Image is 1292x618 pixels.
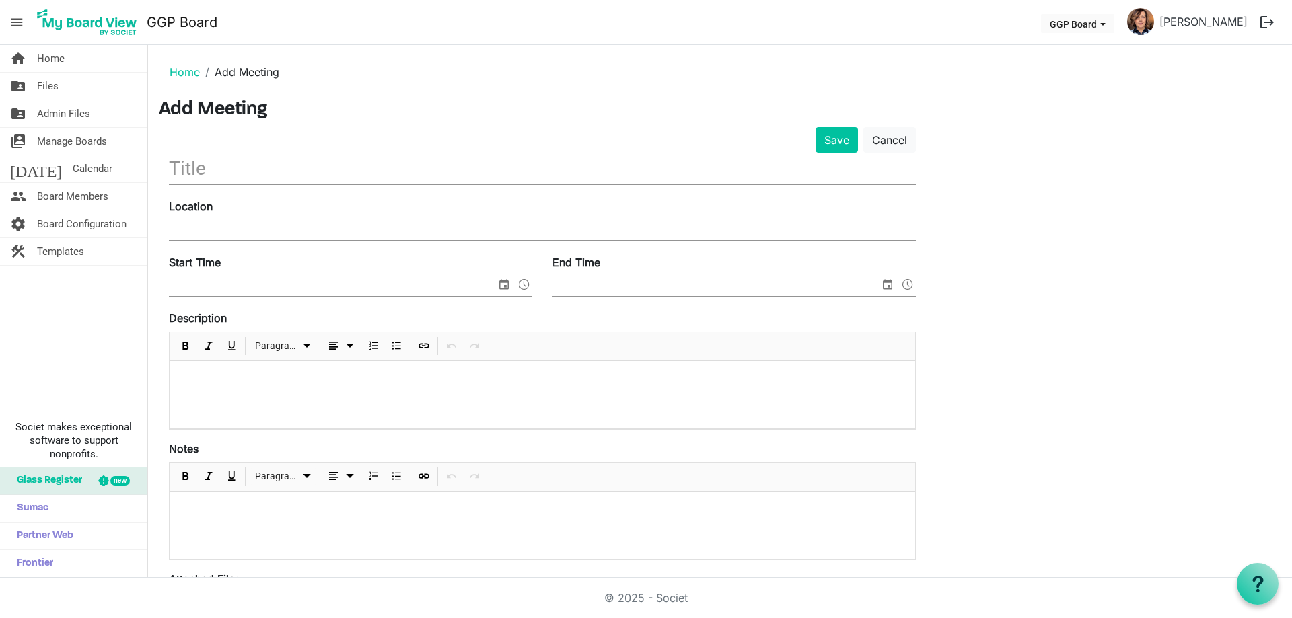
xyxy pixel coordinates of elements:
span: menu [4,9,30,35]
span: folder_shared [10,73,26,100]
a: © 2025 - Societ [604,591,688,605]
div: Alignments [319,332,363,360]
span: Files [37,73,59,100]
span: people [10,183,26,210]
button: dropdownbutton [321,338,360,354]
a: Cancel [863,127,916,153]
div: Numbered List [362,332,385,360]
span: switch_account [10,128,26,155]
span: select [880,276,896,293]
div: new [110,476,130,486]
a: My Board View Logo [33,5,147,39]
span: Frontier [10,550,53,577]
button: Numbered List [365,468,383,485]
span: Manage Boards [37,128,107,155]
span: select [496,276,512,293]
span: Paragraph [255,468,299,485]
label: Description [169,310,227,326]
span: Admin Files [37,100,90,127]
span: Sumac [10,495,48,522]
span: [DATE] [10,155,62,182]
span: Calendar [73,155,112,182]
div: Bold [174,463,197,491]
div: Bulleted List [385,463,408,491]
div: Alignments [319,463,363,491]
button: Numbered List [365,338,383,354]
button: Insert Link [415,468,433,485]
button: Bold [177,338,195,354]
span: Board Configuration [37,210,127,237]
a: [PERSON_NAME] [1154,8,1253,35]
button: Paragraph dropdownbutton [250,468,317,485]
div: Formats [248,332,319,360]
button: Underline [223,338,241,354]
button: Paragraph dropdownbutton [250,338,317,354]
li: Add Meeting [200,64,279,80]
label: Notes [169,440,199,457]
button: logout [1253,8,1281,36]
label: End Time [552,254,600,270]
a: Home [170,65,200,79]
span: construction [10,238,26,265]
span: folder_shared [10,100,26,127]
h3: Add Meeting [159,99,1281,122]
span: Paragraph [255,338,299,354]
img: My Board View Logo [33,5,141,39]
div: Italic [197,463,220,491]
button: dropdownbutton [321,468,360,485]
span: Glass Register [10,467,82,494]
span: Partner Web [10,523,73,549]
div: Bulleted List [385,332,408,360]
button: Insert Link [415,338,433,354]
button: Bulleted List [388,468,406,485]
div: Formats [248,463,319,491]
span: Societ makes exceptional software to support nonprofits. [6,420,141,461]
label: Attached Files [169,571,240,587]
div: Insert Link [412,332,435,360]
span: Home [37,45,65,72]
button: Italic [200,468,218,485]
div: Numbered List [362,463,385,491]
a: GGP Board [147,9,217,36]
button: Italic [200,338,218,354]
div: Bold [174,332,197,360]
button: Save [816,127,858,153]
button: Bold [177,468,195,485]
div: Underline [220,463,243,491]
button: Underline [223,468,241,485]
button: Bulleted List [388,338,406,354]
div: Underline [220,332,243,360]
img: uKm3Z0tjzNrt_ifxu4i1A8wuTVZzUEFunqAkeVX314k-_m8m9NsWsKHE-TT1HMYbhDgpvDxYzThGqvDQaee_6Q_thumb.png [1127,8,1154,35]
button: GGP Board dropdownbutton [1041,14,1114,33]
span: settings [10,210,26,237]
input: Title [169,153,916,184]
span: Templates [37,238,84,265]
div: Insert Link [412,463,435,491]
label: Start Time [169,254,221,270]
div: Italic [197,332,220,360]
span: home [10,45,26,72]
span: Board Members [37,183,108,210]
label: Location [169,198,213,215]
